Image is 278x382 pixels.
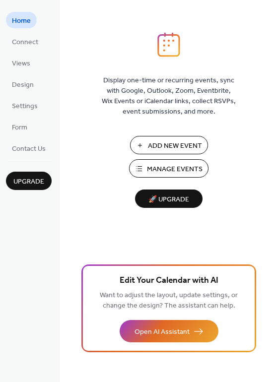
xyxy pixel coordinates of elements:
[6,97,44,114] a: Settings
[157,32,180,57] img: logo_icon.svg
[12,37,38,48] span: Connect
[12,123,27,133] span: Form
[141,193,197,206] span: 🚀 Upgrade
[129,159,208,178] button: Manage Events
[120,274,218,288] span: Edit Your Calendar with AI
[13,177,44,187] span: Upgrade
[6,12,37,28] a: Home
[6,33,44,50] a: Connect
[120,320,218,342] button: Open AI Assistant
[12,16,31,26] span: Home
[12,80,34,90] span: Design
[147,164,203,175] span: Manage Events
[12,101,38,112] span: Settings
[135,190,203,208] button: 🚀 Upgrade
[135,327,190,337] span: Open AI Assistant
[6,119,33,135] a: Form
[6,76,40,92] a: Design
[130,136,208,154] button: Add New Event
[6,172,52,190] button: Upgrade
[6,140,52,156] a: Contact Us
[148,141,202,151] span: Add New Event
[102,75,236,117] span: Display one-time or recurring events, sync with Google, Outlook, Zoom, Eventbrite, Wix Events or ...
[6,55,36,71] a: Views
[12,59,30,69] span: Views
[100,289,238,313] span: Want to adjust the layout, update settings, or change the design? The assistant can help.
[12,144,46,154] span: Contact Us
